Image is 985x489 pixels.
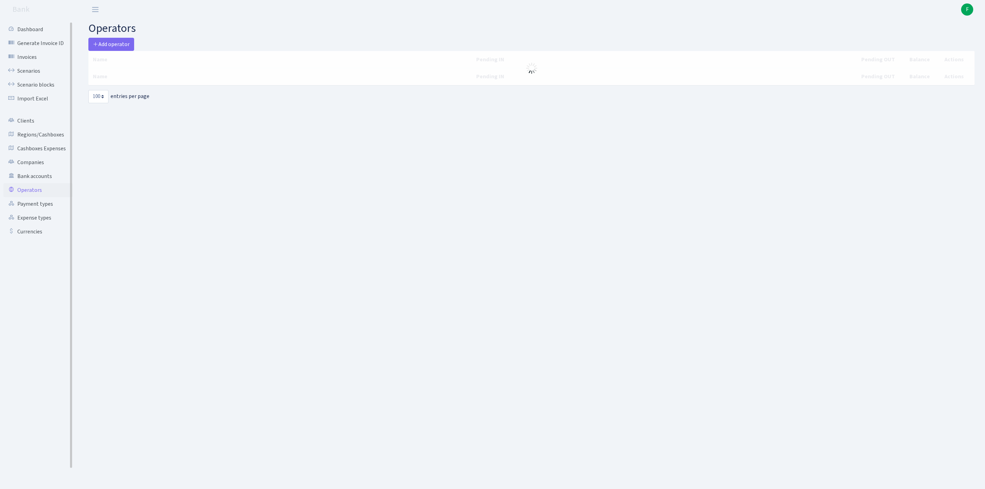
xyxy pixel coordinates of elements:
[3,142,73,155] a: Cashboxes Expenses
[3,114,73,128] a: Clients
[3,197,73,211] a: Payment types
[3,211,73,225] a: Expense types
[3,128,73,142] a: Regions/Cashboxes
[3,155,73,169] a: Companies
[88,90,108,103] select: entries per page
[3,169,73,183] a: Bank accounts
[3,64,73,78] a: Scenarios
[3,36,73,50] a: Generate Invoice ID
[88,90,149,103] label: entries per page
[3,50,73,64] a: Invoices
[88,38,134,51] a: Add operator
[526,63,537,74] img: Processing...
[961,3,973,16] a: F
[87,4,104,15] button: Toggle navigation
[93,41,130,48] span: Add operator
[3,183,73,197] a: Operators
[3,225,73,239] a: Currencies
[88,20,136,36] span: operators
[3,78,73,92] a: Scenario blocks
[3,92,73,106] a: Import Excel
[3,23,73,36] a: Dashboard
